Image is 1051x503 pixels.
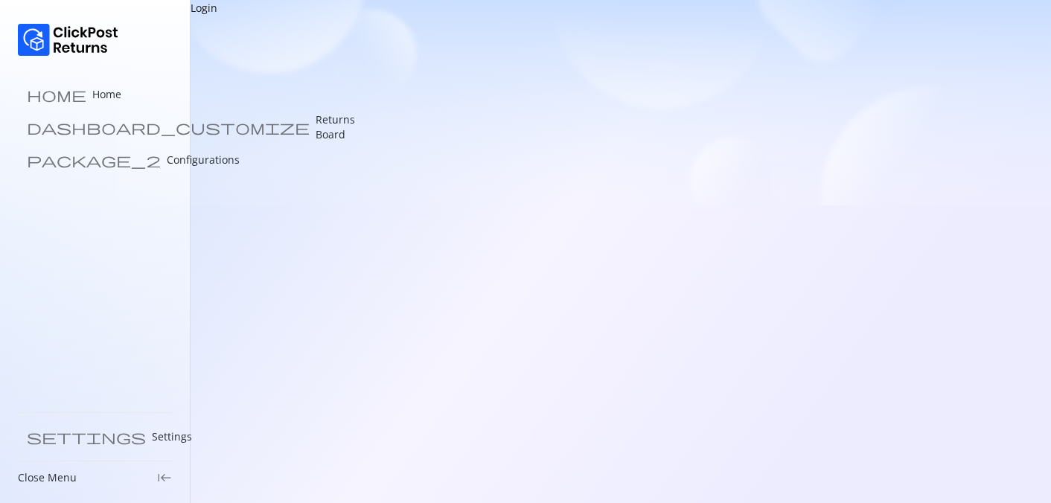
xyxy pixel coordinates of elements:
[152,429,192,444] p: Settings
[18,24,118,56] img: Logo
[316,112,355,142] p: Returns Board
[18,422,172,452] a: settings Settings
[18,470,77,485] p: Close Menu
[92,87,121,102] p: Home
[18,112,172,142] a: dashboard_customize Returns Board
[157,470,172,485] span: keyboard_tab_rtl
[27,120,310,135] span: dashboard_customize
[18,145,172,175] a: package_2 Configurations
[18,470,172,485] div: Close Menukeyboard_tab_rtl
[18,80,172,109] a: home Home
[27,87,86,102] span: home
[27,153,161,167] span: package_2
[167,153,240,167] p: Configurations
[27,429,146,444] span: settings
